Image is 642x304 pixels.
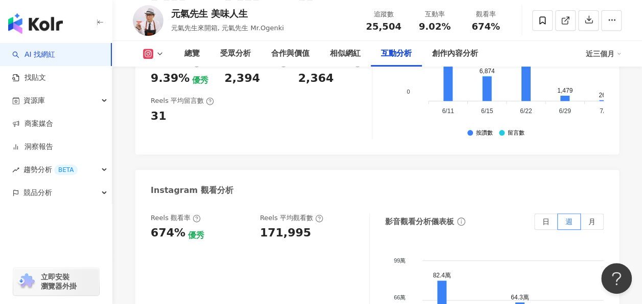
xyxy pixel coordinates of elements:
img: logo [8,13,63,34]
a: searchAI 找網紅 [12,50,55,60]
span: 25,504 [366,21,401,32]
div: 合作與價值 [271,48,310,60]
div: 優秀 [188,230,204,241]
span: 月 [588,218,596,226]
img: chrome extension [16,273,36,290]
a: 找貼文 [12,73,46,83]
div: 31 [151,108,167,124]
span: rise [12,166,19,173]
div: 674% [151,225,185,241]
div: 互動分析 [381,48,412,60]
span: 週 [565,218,573,226]
div: 創作內容分析 [432,48,478,60]
span: 競品分析 [23,181,52,204]
div: 2,364 [298,71,334,86]
div: 追蹤數 [364,9,403,19]
span: 趨勢分析 [23,158,78,181]
a: 商案媒合 [12,119,53,129]
div: 相似網紅 [330,48,361,60]
div: 留言數 [508,130,525,137]
div: 元氣先生 美味人生 [171,7,284,20]
div: 2,394 [224,71,260,86]
div: 按讚數 [476,130,493,137]
div: 互動率 [415,9,454,19]
div: Reels 平均留言數 [151,96,214,105]
div: 觀看率 [466,9,505,19]
span: 674% [471,21,500,32]
tspan: 0 [407,89,410,95]
div: 優秀 [192,75,208,86]
span: 日 [542,218,550,226]
iframe: Help Scout Beacon - Open [601,263,632,294]
tspan: 66萬 [393,294,405,300]
div: BETA [54,165,78,175]
span: 元氣先生來開箱, 元氣先生 Mr.Ogenki [171,24,284,32]
tspan: 6/15 [481,107,493,115]
tspan: 7/6 [600,107,608,115]
div: 總覽 [184,48,200,60]
div: 影音觀看分析儀表板 [385,216,454,227]
img: KOL Avatar [133,5,163,36]
div: 近三個月 [586,46,622,62]
span: 立即安裝 瀏覽器外掛 [41,272,77,291]
tspan: 6/11 [442,107,454,115]
div: 9.39% [151,71,189,86]
a: 洞察報告 [12,142,53,152]
div: Reels 平均觀看數 [260,213,323,223]
tspan: 6/22 [520,107,532,115]
a: chrome extension立即安裝 瀏覽器外掛 [13,268,99,295]
div: Reels 觀看率 [151,213,201,223]
span: 9.02% [419,21,450,32]
span: info-circle [456,216,467,227]
div: 171,995 [260,225,311,241]
tspan: 99萬 [393,257,405,264]
div: 受眾分析 [220,48,251,60]
tspan: 6/29 [559,107,571,115]
div: Instagram 觀看分析 [151,185,233,196]
span: 資源庫 [23,89,45,112]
